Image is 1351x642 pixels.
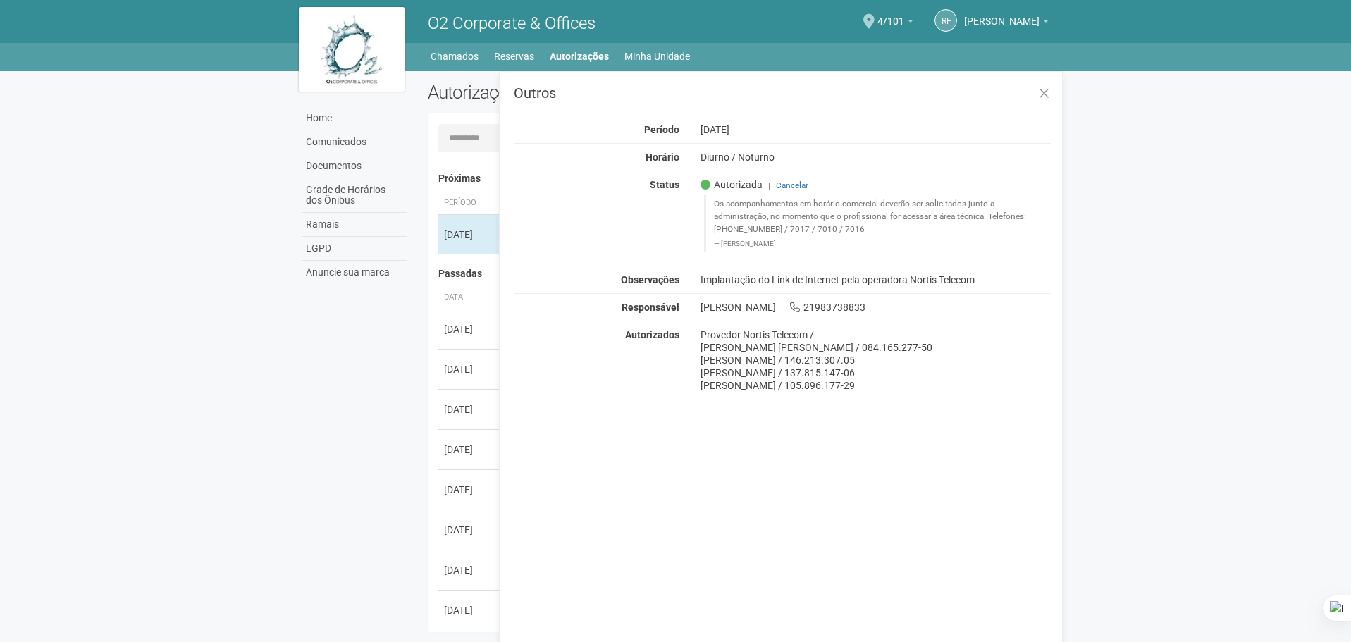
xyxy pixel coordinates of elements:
[302,106,407,130] a: Home
[444,228,496,242] div: [DATE]
[444,402,496,416] div: [DATE]
[768,180,770,190] span: |
[622,302,679,313] strong: Responsável
[302,154,407,178] a: Documentos
[302,261,407,284] a: Anuncie sua marca
[299,7,405,92] img: logo.jpg
[701,341,1052,354] div: [PERSON_NAME] [PERSON_NAME] / 084.165.277-50
[701,379,1052,392] div: [PERSON_NAME] / 105.896.177-29
[438,268,1042,279] h4: Passadas
[690,273,1063,286] div: Implantação do Link de Internet pela operadora Nortis Telecom
[701,354,1052,366] div: [PERSON_NAME] / 146.213.307.05
[431,47,479,66] a: Chamados
[438,173,1042,184] h4: Próximas
[776,180,808,190] a: Cancelar
[621,274,679,285] strong: Observações
[690,123,1063,136] div: [DATE]
[714,239,1044,249] footer: [PERSON_NAME]
[701,366,1052,379] div: [PERSON_NAME] / 137.815.147-06
[964,18,1049,29] a: [PERSON_NAME]
[444,483,496,497] div: [DATE]
[877,18,913,29] a: 4/101
[444,563,496,577] div: [DATE]
[438,192,502,215] th: Período
[428,13,596,33] span: O2 Corporate & Offices
[444,603,496,617] div: [DATE]
[877,2,904,27] span: 4/101
[444,443,496,457] div: [DATE]
[302,213,407,237] a: Ramais
[704,195,1052,251] blockquote: Os acompanhamentos em horário comercial deverão ser solicitados junto a administração, no momento...
[444,362,496,376] div: [DATE]
[701,328,1052,341] div: Provedor Nortis Telecom /
[624,47,690,66] a: Minha Unidade
[444,322,496,336] div: [DATE]
[514,86,1051,100] h3: Outros
[701,178,763,191] span: Autorizada
[438,286,502,309] th: Data
[302,130,407,154] a: Comunicados
[934,9,957,32] a: RF
[550,47,609,66] a: Autorizações
[646,152,679,163] strong: Horário
[644,124,679,135] strong: Período
[444,523,496,537] div: [DATE]
[690,151,1063,163] div: Diurno / Noturno
[650,179,679,190] strong: Status
[964,2,1040,27] span: Robson Firmino Gomes
[428,82,729,103] h2: Autorizações
[690,301,1063,314] div: [PERSON_NAME] 21983738833
[494,47,534,66] a: Reservas
[302,237,407,261] a: LGPD
[625,329,679,340] strong: Autorizados
[302,178,407,213] a: Grade de Horários dos Ônibus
